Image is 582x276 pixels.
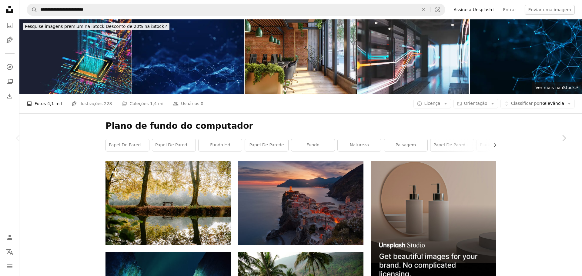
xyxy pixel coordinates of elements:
[173,94,203,113] a: Usuários 0
[384,139,427,151] a: paisagem
[500,99,575,108] button: Classificar porRelevância
[4,61,16,73] a: Explorar
[245,139,288,151] a: papel de parede
[525,5,575,15] button: Enviar uma imagem
[27,4,37,15] button: Pesquise na Unsplash
[152,139,196,151] a: Papel de parede 4k
[546,109,582,167] a: Próximo
[4,75,16,88] a: Coleções
[536,85,578,90] span: Ver mais na iStock ↗
[511,101,541,106] span: Classificar por
[4,90,16,102] a: Histórico de downloads
[453,99,498,108] button: Orientação
[417,4,430,15] button: Limpar
[450,5,500,15] a: Assine a Unsplash+
[132,19,244,94] img: Conceitos abstratos de tecnologia de cibersegurança e proteção digital de dados. Proteja a conexã...
[245,19,357,94] img: Sustainable Green Co-working Office Space
[199,139,242,151] a: fundo hd
[489,139,496,151] button: rolar lista para a direita
[238,161,363,244] img: Vista aérea da vila no penhasco da montanha durante o pôr do sol laranja
[464,101,487,106] span: Orientação
[357,19,470,94] img: Fundo da sala do servidor
[511,101,564,107] span: Relevância
[477,139,520,151] a: Plano de fundo do MacBook
[27,4,445,16] form: Pesquise conteúdo visual em todo o site
[4,260,16,272] button: Menu
[532,82,582,94] a: Ver mais na iStock↗
[499,5,520,15] a: Entrar
[105,200,231,206] a: um banco sentado no meio de uma floresta ao lado de um lago
[338,139,381,151] a: natureza
[4,246,16,258] button: Idioma
[238,200,363,206] a: Vista aérea da vila no penhasco da montanha durante o pôr do sol laranja
[470,19,582,94] img: Conexão de rede digital. Conexão abstrata de pontos e linhas. Experiência em tecnologia. Efeito p...
[104,100,112,107] span: 228
[424,101,440,106] span: Licença
[4,19,16,32] a: Fotos
[4,231,16,243] a: Entrar / Cadastrar-se
[430,139,474,151] a: Papel de parede 8k
[430,4,445,15] button: Pesquisa visual
[105,161,231,244] img: um banco sentado no meio de uma floresta ao lado de um lago
[25,24,106,29] span: Pesquise imagens premium na iStock |
[105,121,496,131] h1: Plano de fundo do computador
[72,94,112,113] a: Ilustrações 228
[201,100,203,107] span: 0
[291,139,335,151] a: fundo
[19,19,173,34] a: Pesquise imagens premium na iStock|Desconto de 20% na iStock↗
[413,99,451,108] button: Licença
[106,139,149,151] a: papel de parede da área de trabalho
[25,24,168,29] span: Desconto de 20% na iStock ↗
[122,94,163,113] a: Coleções 1,4 mi
[4,34,16,46] a: Ilustrações
[150,100,163,107] span: 1,4 mi
[19,19,132,94] img: Inteligência Artificial, conceito CPU - computação quântica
